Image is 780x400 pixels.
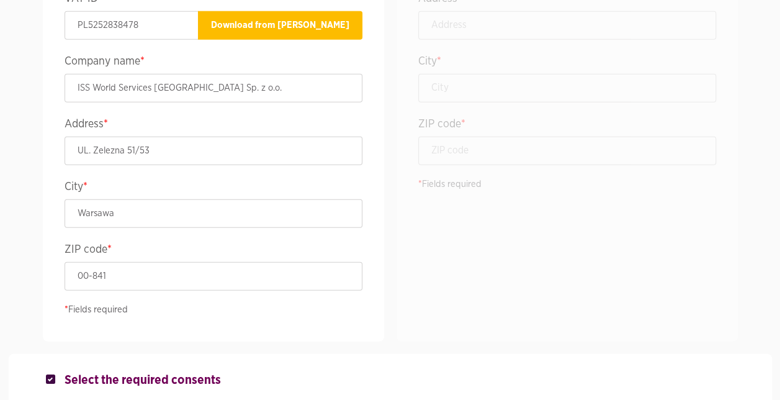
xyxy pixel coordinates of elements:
input: ZIP code [418,137,716,165]
input: City [418,74,716,102]
input: Address [418,11,716,40]
legend: Company name [65,52,362,74]
input: ZIP code [65,262,362,291]
legend: Address [65,115,362,137]
legend: City [418,52,716,74]
legend: City [65,178,362,199]
legend: ZIP code [418,115,716,137]
input: City [65,199,362,228]
p: Fields required [65,303,362,317]
strong: Select the required consents [65,374,221,386]
input: VAT ID [65,11,199,40]
input: Company name [65,74,362,102]
p: Fields required [418,178,716,192]
button: Download from [PERSON_NAME] [198,11,362,40]
legend: ZIP code [65,240,362,262]
input: Address [65,137,362,165]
